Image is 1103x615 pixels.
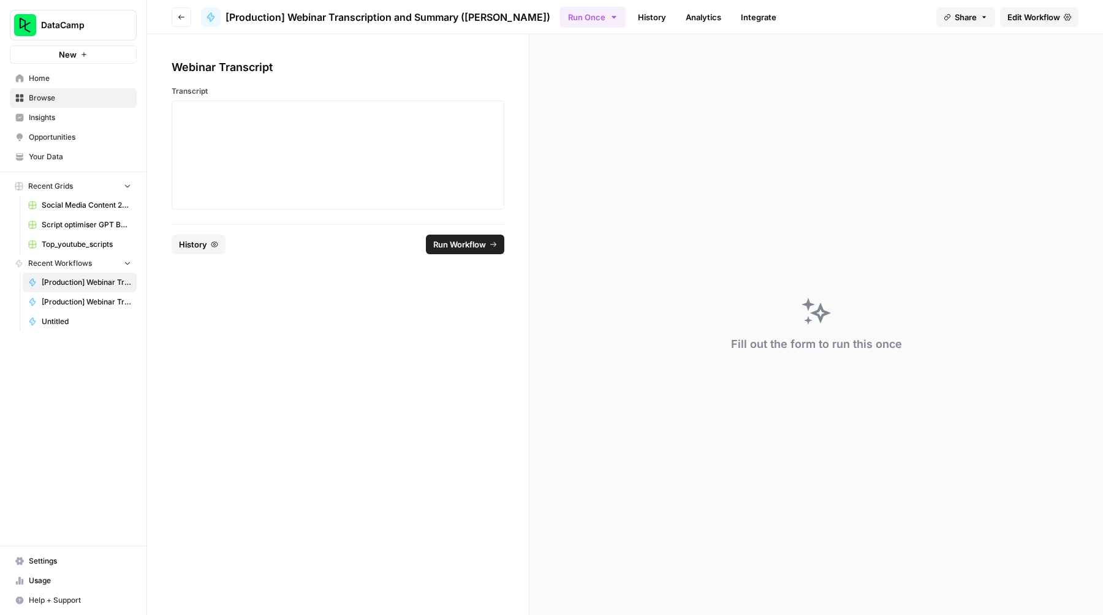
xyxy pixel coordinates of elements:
span: Recent Grids [28,181,73,192]
a: Usage [10,571,137,590]
span: New [59,48,77,61]
span: Opportunities [29,132,131,143]
div: Fill out the form to run this once [731,336,902,353]
span: Edit Workflow [1007,11,1060,23]
a: Social Media Content 2025 [23,195,137,215]
span: DataCamp [41,19,115,31]
span: Your Data [29,151,131,162]
a: [Production] Webinar Transcription and Summary for the [23,292,137,312]
span: Insights [29,112,131,123]
img: DataCamp Logo [14,14,36,36]
a: Untitled [23,312,137,331]
span: Help + Support [29,595,131,606]
a: Edit Workflow [1000,7,1078,27]
button: Run Workflow [426,235,504,254]
a: Analytics [678,7,729,27]
a: [Production] Webinar Transcription and Summary ([PERSON_NAME]) [201,7,550,27]
a: Home [10,69,137,88]
span: Recent Workflows [28,258,92,269]
button: History [172,235,226,254]
label: Transcript [172,86,504,97]
button: Share [936,7,995,27]
button: New [10,45,137,64]
span: Home [29,73,131,84]
span: Top_youtube_scripts [42,239,131,250]
button: Run Once [560,7,626,28]
a: Insights [10,108,137,127]
button: Help + Support [10,590,137,610]
span: Settings [29,556,131,567]
span: Run Workflow [433,238,486,251]
span: Browse [29,92,131,104]
span: [Production] Webinar Transcription and Summary ([PERSON_NAME]) [42,277,131,288]
span: Social Media Content 2025 [42,200,131,211]
span: [Production] Webinar Transcription and Summary for the [42,296,131,307]
a: Opportunities [10,127,137,147]
span: Share [955,11,977,23]
div: Webinar Transcript [172,59,504,76]
span: Script optimiser GPT Build V2 Grid [42,219,131,230]
span: Usage [29,575,131,586]
a: [Production] Webinar Transcription and Summary ([PERSON_NAME]) [23,273,137,292]
a: Script optimiser GPT Build V2 Grid [23,215,137,235]
a: Browse [10,88,137,108]
a: Top_youtube_scripts [23,235,137,254]
a: Your Data [10,147,137,167]
a: History [631,7,673,27]
button: Workspace: DataCamp [10,10,137,40]
span: History [179,238,207,251]
span: [Production] Webinar Transcription and Summary ([PERSON_NAME]) [226,10,550,25]
button: Recent Grids [10,177,137,195]
a: Integrate [733,7,784,27]
button: Recent Workflows [10,254,137,273]
span: Untitled [42,316,131,327]
a: Settings [10,551,137,571]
